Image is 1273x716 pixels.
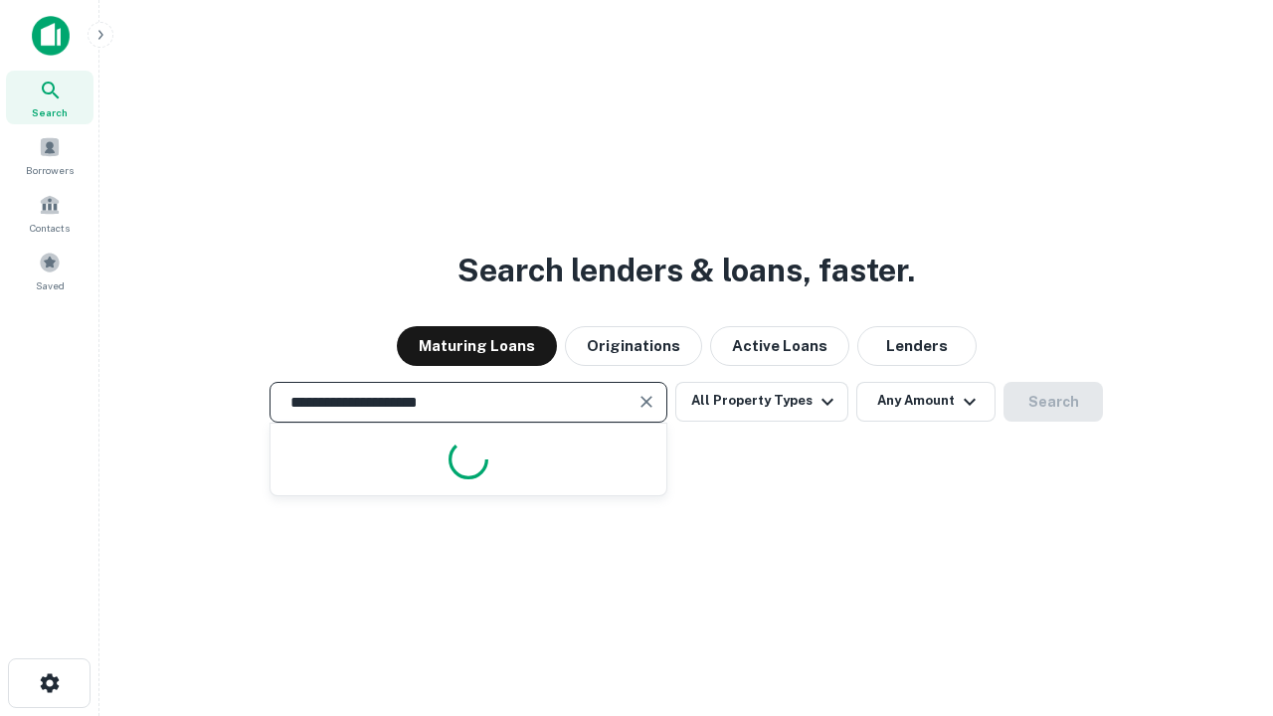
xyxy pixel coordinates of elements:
[397,326,557,366] button: Maturing Loans
[857,326,977,366] button: Lenders
[675,382,848,422] button: All Property Types
[32,16,70,56] img: capitalize-icon.png
[633,388,660,416] button: Clear
[1174,557,1273,652] iframe: Chat Widget
[36,277,65,293] span: Saved
[6,128,93,182] a: Borrowers
[6,186,93,240] a: Contacts
[6,71,93,124] a: Search
[32,104,68,120] span: Search
[710,326,849,366] button: Active Loans
[30,220,70,236] span: Contacts
[565,326,702,366] button: Originations
[856,382,996,422] button: Any Amount
[26,162,74,178] span: Borrowers
[457,247,915,294] h3: Search lenders & loans, faster.
[6,244,93,297] a: Saved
